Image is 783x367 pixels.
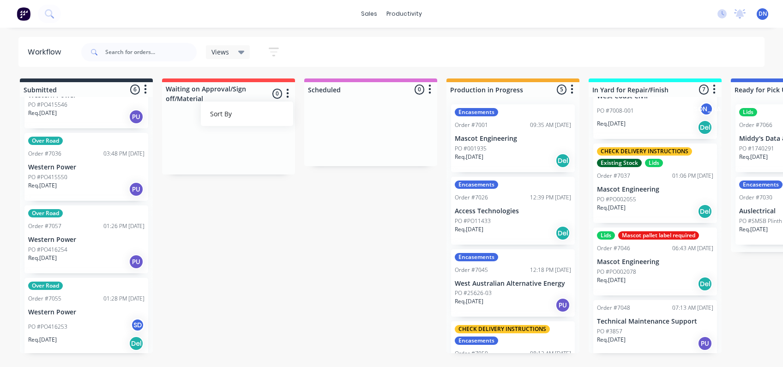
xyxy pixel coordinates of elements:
[597,159,642,167] div: Existing Stock
[455,266,488,274] div: Order #7045
[129,109,144,124] div: PU
[28,47,66,58] div: Workflow
[597,186,713,193] p: Mascot Engineering
[597,244,630,253] div: Order #7046
[530,121,571,129] div: 09:35 AM [DATE]
[129,182,144,197] div: PU
[597,304,630,312] div: Order #7048
[28,173,67,181] p: PO #PO415550
[597,268,636,276] p: PO #PO002078
[739,193,772,202] div: Order #7030
[28,236,145,244] p: Western Power
[597,172,630,180] div: Order #7037
[28,254,57,262] p: Req. [DATE]
[593,228,717,295] div: LidsMascot pallet label requiredOrder #704606:43 AM [DATE]Mascot EngineeringPO #PO002078Req.[DATE...
[129,336,144,351] div: Del
[597,231,615,240] div: Lids
[698,277,712,291] div: Del
[451,249,575,317] div: EncasementsOrder #704512:18 PM [DATE]West Australian Alternative EnergyPO #25626-03Req.[DATE]PU
[597,327,622,336] p: PO #3857
[28,137,63,145] div: Over Road
[17,7,30,21] img: Factory
[739,144,774,153] p: PO #1740291
[28,209,63,217] div: Over Road
[455,349,488,358] div: Order #7050
[28,91,145,99] p: Western Power
[455,280,571,288] p: West Australian Alternative Energy
[24,205,148,273] div: Over RoadOrder #705701:26 PM [DATE]Western PowerPO #PO416254Req.[DATE]PU
[28,246,67,254] p: PO #PO416254
[699,102,713,116] div: [PERSON_NAME]
[672,304,713,312] div: 07:13 AM [DATE]
[455,225,483,234] p: Req. [DATE]
[698,336,712,351] div: PU
[28,336,57,344] p: Req. [DATE]
[28,323,67,331] p: PO #PO416253
[129,254,144,269] div: PU
[28,181,57,190] p: Req. [DATE]
[131,318,145,332] div: SD
[597,204,626,212] p: Req. [DATE]
[455,337,498,345] div: Encasements
[382,7,427,21] div: productivity
[672,244,713,253] div: 06:43 AM [DATE]
[597,195,636,204] p: PO #PO002055
[105,43,197,61] input: Search for orders...
[759,10,767,18] span: DN
[451,177,575,245] div: EncasementsOrder #702612:39 PM [DATE]Access TechnologiesPO #PO11433Req.[DATE]Del
[530,193,571,202] div: 12:39 PM [DATE]
[455,325,550,333] div: CHECK DELIVERY INSTRUCTIONS
[698,204,712,219] div: Del
[739,121,772,129] div: Order #7066
[597,120,626,128] p: Req. [DATE]
[103,295,145,303] div: 01:28 PM [DATE]
[28,308,145,316] p: Western Power
[455,135,571,143] p: Mascot Engineering
[455,253,498,261] div: Encasements
[455,217,491,225] p: PO #PO11433
[672,172,713,180] div: 01:06 PM [DATE]
[597,276,626,284] p: Req. [DATE]
[455,144,487,153] p: PO #001935
[555,226,570,241] div: Del
[28,163,145,171] p: Western Power
[455,207,571,215] p: Access Technologies
[530,266,571,274] div: 12:18 PM [DATE]
[530,349,571,358] div: 08:12 AM [DATE]
[103,150,145,158] div: 03:48 PM [DATE]
[28,222,61,230] div: Order #7057
[356,7,382,21] div: sales
[455,289,492,297] p: PO #25626-03
[739,180,783,189] div: Encasements
[597,147,692,156] div: CHECK DELIVERY INSTRUCTIONS
[211,47,229,57] span: Views
[103,222,145,230] div: 01:26 PM [DATE]
[28,109,57,117] p: Req. [DATE]
[28,101,67,109] p: PO #PO415546
[28,295,61,303] div: Order #7055
[618,231,699,240] div: Mascot pallet label required
[28,150,61,158] div: Order #7036
[455,121,488,129] div: Order #7001
[455,180,498,189] div: Encasements
[24,133,148,201] div: Over RoadOrder #703603:48 PM [DATE]Western PowerPO #PO415550Req.[DATE]PU
[739,217,782,225] p: PO #SMSB Plinth
[455,153,483,161] p: Req. [DATE]
[24,278,148,355] div: Over RoadOrder #705501:28 PM [DATE]Western PowerPO #PO416253SDReq.[DATE]Del
[597,107,634,115] p: PO #7008-001
[739,153,768,161] p: Req. [DATE]
[593,144,717,223] div: CHECK DELIVERY INSTRUCTIONSExisting StockLidsOrder #703701:06 PM [DATE]Mascot EngineeringPO #PO00...
[201,106,293,121] button: Sort By
[28,282,63,290] div: Over Road
[455,297,483,306] p: Req. [DATE]
[593,62,717,139] div: West Coast CivilPO #7008-001[PERSON_NAME]Req.[DATE]Del
[455,193,488,202] div: Order #7026
[455,108,498,116] div: Encasements
[555,153,570,168] div: Del
[597,258,713,266] p: Mascot Engineering
[597,336,626,344] p: Req. [DATE]
[597,318,713,325] p: Technical Maintenance Support
[593,300,717,355] div: Order #704807:13 AM [DATE]Technical Maintenance SupportPO #3857Req.[DATE]PU
[739,108,757,116] div: Lids
[555,298,570,313] div: PU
